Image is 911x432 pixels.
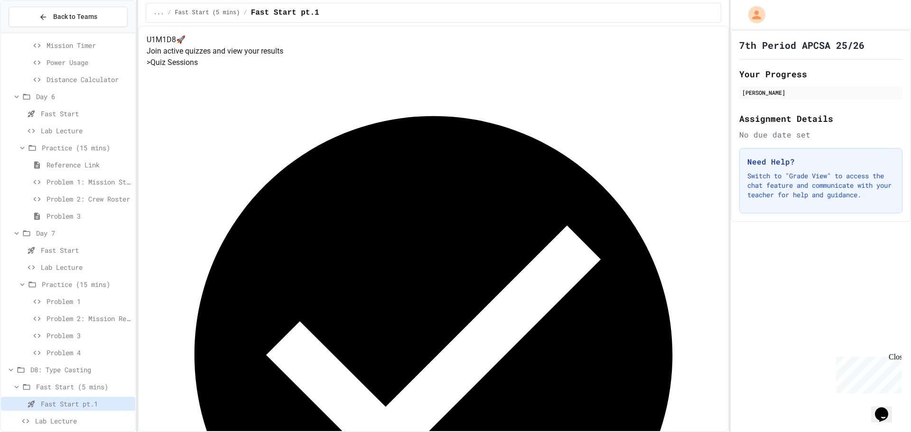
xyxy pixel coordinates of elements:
span: Fast Start [41,109,131,119]
span: Fast Start (5 mins) [175,9,240,17]
div: [PERSON_NAME] [742,88,900,97]
span: Fast Start pt.1 [251,7,319,18]
span: / [243,9,247,17]
span: Practice (15 mins) [42,279,131,289]
span: Lab Lecture [35,416,131,426]
span: Fast Start pt.1 [41,399,131,409]
div: Chat with us now!Close [4,4,65,60]
h3: Need Help? [747,156,894,167]
span: Reference Link [46,160,131,170]
span: Problem 2: Mission Resource Calculator [46,313,131,323]
span: ... [154,9,164,17]
span: Day 6 [36,92,131,101]
div: My Account [738,4,768,26]
iframe: chat widget [832,353,902,393]
span: Problem 3 [46,211,131,221]
span: Problem 3 [46,331,131,340]
span: Day 7 [36,228,131,238]
span: Fast Start (5 mins) [36,382,131,392]
button: Back to Teams [9,7,128,27]
span: / [167,9,171,17]
h4: U1M1D8 🚀 [147,34,720,46]
span: Problem 1: Mission Status Display [46,177,131,187]
h2: Assignment Details [739,112,902,125]
span: Fast Start [41,245,131,255]
iframe: chat widget [871,394,902,423]
span: Problem 2: Crew Roster [46,194,131,204]
span: Mission Timer [46,40,131,50]
span: Lab Lecture [41,262,131,272]
p: Join active quizzes and view your results [147,46,720,57]
span: Power Usage [46,57,131,67]
span: D8: Type Casting [30,365,131,375]
p: Switch to "Grade View" to access the chat feature and communicate with your teacher for help and ... [747,171,894,200]
h2: Your Progress [739,67,902,81]
span: Lab Lecture [41,126,131,136]
span: Problem 1 [46,296,131,306]
span: Back to Teams [53,12,97,22]
span: Practice (15 mins) [42,143,131,153]
div: No due date set [739,129,902,140]
h5: > Quiz Sessions [147,57,720,68]
h1: 7th Period APCSA 25/26 [739,38,865,52]
span: Problem 4 [46,348,131,358]
span: Distance Calculator [46,74,131,84]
